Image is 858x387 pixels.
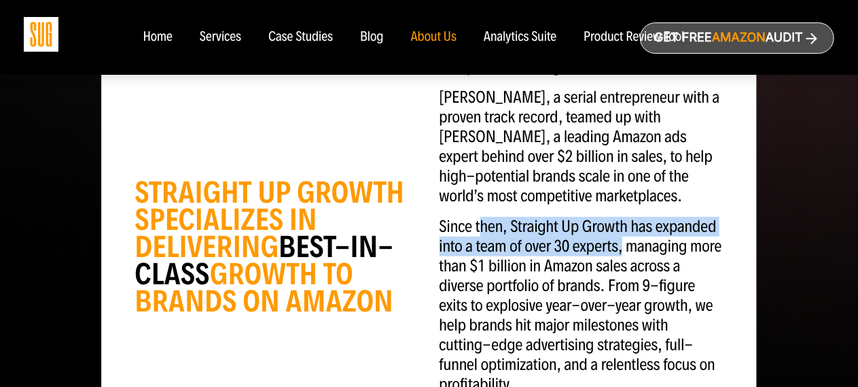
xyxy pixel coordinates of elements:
[584,30,684,45] a: Product Review Tool
[440,88,723,206] p: [PERSON_NAME], a serial entrepreneur with a proven track record, teamed up with [PERSON_NAME], a ...
[200,30,241,45] a: Services
[712,31,766,45] span: Amazon
[640,22,834,54] a: Get freeAmazonAudit
[24,17,58,52] img: Sug
[135,229,393,292] span: BEST-IN-CLASS
[143,30,172,45] a: Home
[411,30,457,45] a: About Us
[484,30,556,45] a: Analytics Suite
[135,179,418,315] div: STRAIGHT UP GROWTH SPECIALIZES IN DELIVERING GROWTH TO BRANDS ON AMAZON
[360,30,384,45] a: Blog
[268,30,333,45] a: Case Studies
